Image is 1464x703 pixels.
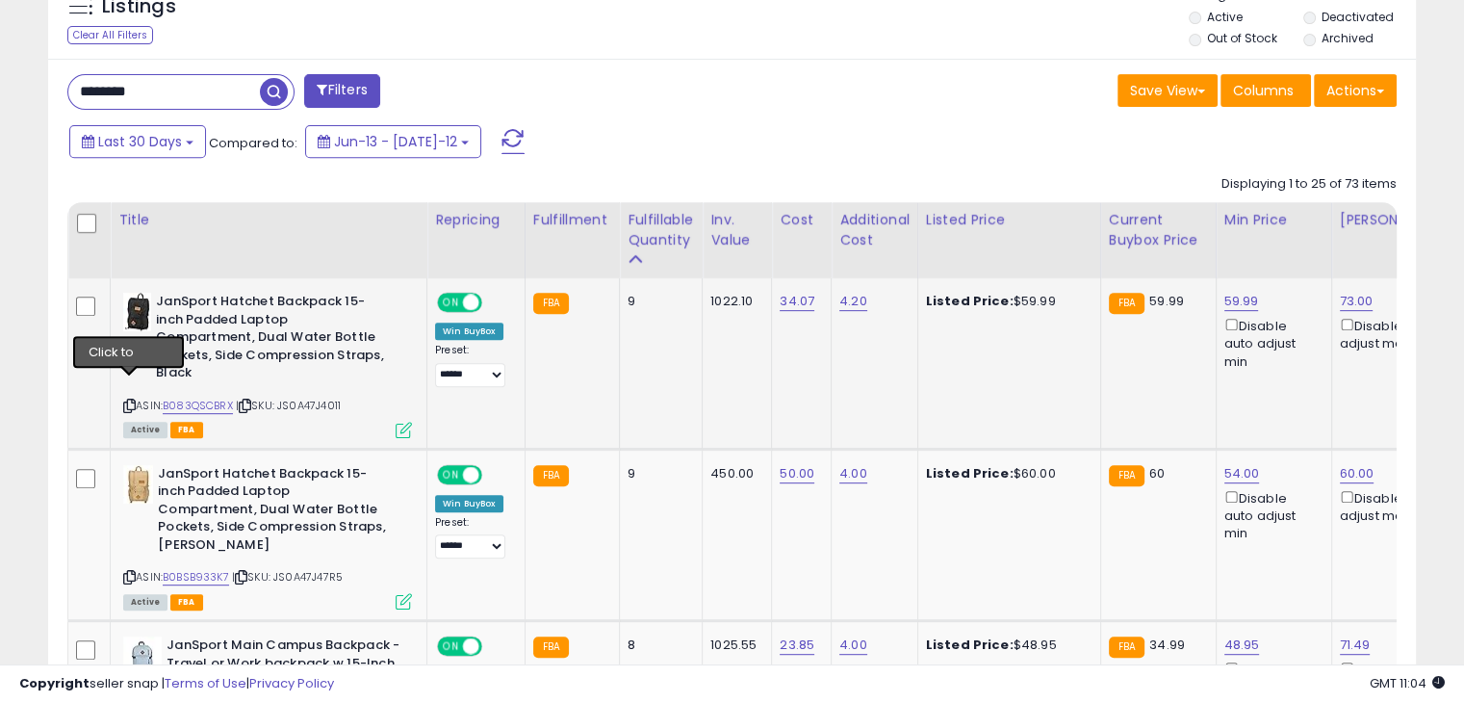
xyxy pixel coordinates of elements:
[1117,74,1218,107] button: Save View
[926,636,1014,654] b: Listed Price:
[165,674,246,692] a: Terms of Use
[1109,210,1208,250] div: Current Buybox Price
[1109,637,1144,658] small: FBA
[123,465,153,504] img: 313reN8twTL._SL40_.jpg
[19,674,90,692] strong: Copyright
[1340,464,1374,483] a: 60.00
[334,132,457,151] span: Jun-13 - [DATE]-12
[1224,464,1260,483] a: 54.00
[710,465,757,482] div: 450.00
[19,675,334,693] div: seller snap | |
[839,636,867,655] a: 4.00
[118,210,419,230] div: Title
[628,637,687,654] div: 8
[1321,9,1393,25] label: Deactivated
[533,637,569,658] small: FBA
[1149,292,1184,310] span: 59.99
[232,569,343,585] span: | SKU: JS0A47J47R5
[926,464,1014,482] b: Listed Price:
[304,74,379,108] button: Filters
[435,210,517,230] div: Repricing
[435,516,510,560] div: Preset:
[628,210,694,250] div: Fulfillable Quantity
[1109,293,1144,314] small: FBA
[170,422,203,438] span: FBA
[1224,210,1323,230] div: Min Price
[780,636,814,655] a: 23.85
[163,398,233,414] a: B083QSCBRX
[780,292,814,311] a: 34.07
[170,594,203,611] span: FBA
[1207,30,1277,46] label: Out of Stock
[1149,636,1185,654] span: 34.99
[1220,74,1311,107] button: Columns
[249,674,334,692] a: Privacy Policy
[439,466,463,482] span: ON
[839,210,910,250] div: Additional Cost
[479,466,510,482] span: OFF
[1370,674,1445,692] span: 2025-08-12 11:04 GMT
[780,210,823,230] div: Cost
[926,465,1086,482] div: $60.00
[710,293,757,310] div: 1022.10
[1321,30,1373,46] label: Archived
[305,125,481,158] button: Jun-13 - [DATE]-12
[926,292,1014,310] b: Listed Price:
[158,465,392,560] b: JanSport Hatchet Backpack 15-inch Padded Laptop Compartment, Dual Water Bottle Pockets, Side Comp...
[839,292,867,311] a: 4.20
[209,134,297,152] span: Compared to:
[435,344,510,387] div: Preset:
[156,293,390,387] b: JanSport Hatchet Backpack 15-inch Padded Laptop Compartment, Dual Water Bottle Pockets, Side Comp...
[439,638,463,655] span: ON
[628,293,687,310] div: 9
[435,323,503,340] div: Win BuyBox
[1221,175,1397,194] div: Displaying 1 to 25 of 73 items
[1224,292,1259,311] a: 59.99
[1340,210,1454,230] div: [PERSON_NAME]
[67,26,153,44] div: Clear All Filters
[479,295,510,311] span: OFF
[1224,636,1260,655] a: 48.95
[163,569,229,586] a: B0BSB933K7
[435,495,503,512] div: Win BuyBox
[839,464,867,483] a: 4.00
[1207,9,1243,25] label: Active
[1340,487,1448,525] div: Disable auto adjust max
[1340,315,1448,352] div: Disable auto adjust max
[926,210,1092,230] div: Listed Price
[1149,464,1165,482] span: 60
[236,398,341,413] span: | SKU: JS0A47J4011
[123,637,162,675] img: 41H+zKTDbXL._SL40_.jpg
[123,293,412,435] div: ASIN:
[98,132,182,151] span: Last 30 Days
[1340,292,1374,311] a: 73.00
[533,465,569,486] small: FBA
[926,293,1086,310] div: $59.99
[1109,465,1144,486] small: FBA
[439,295,463,311] span: ON
[533,293,569,314] small: FBA
[479,638,510,655] span: OFF
[123,422,167,438] span: All listings currently available for purchase on Amazon
[1224,487,1317,543] div: Disable auto adjust min
[123,465,412,608] div: ASIN:
[69,125,206,158] button: Last 30 Days
[533,210,611,230] div: Fulfillment
[1224,315,1317,371] div: Disable auto adjust min
[780,464,814,483] a: 50.00
[1233,81,1294,100] span: Columns
[628,465,687,482] div: 9
[710,210,763,250] div: Inv. value
[926,637,1086,654] div: $48.95
[123,293,151,331] img: 31eLxqoaT0L._SL40_.jpg
[1314,74,1397,107] button: Actions
[1340,636,1371,655] a: 71.49
[710,637,757,654] div: 1025.55
[123,594,167,611] span: All listings currently available for purchase on Amazon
